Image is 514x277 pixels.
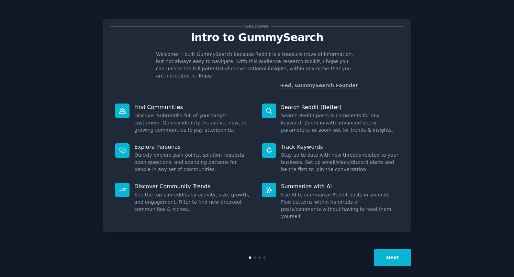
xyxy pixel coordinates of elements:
p: Intro to GummySearch [110,32,404,44]
div: - [280,82,358,89]
p: Welcome! I built GummySearch because Reddit is a treasure trove of information, but not always ea... [156,51,358,80]
dd: Use AI to summarize Reddit posts in seconds. Find patterns within hundreds of posts/comments with... [281,191,399,220]
a: Fed, GummySearch Founder [281,83,358,88]
p: Find Communities [134,104,252,111]
dd: See the top subreddits by activity, size, growth, and engagement. Filter to find new breakout com... [134,191,252,213]
p: Track Keywords [281,143,399,150]
span: Welcome! [243,23,271,30]
p: Search Reddit (Better) [281,104,399,111]
dd: Quickly explore pain points, solution requests, open questions, and spending patterns for people ... [134,152,252,173]
p: Summarize with AI [281,183,399,190]
p: Explore Personas [134,143,252,150]
dd: Discover Subreddits full of your target customers. Quickly identify the active, new, or growing c... [134,112,252,134]
button: Next [374,249,411,266]
dd: Stay up to date with new threads related to your business. Set up email/slack/discord alerts and ... [281,152,399,173]
p: Discover Community Trends [134,183,252,190]
dd: Search Reddit posts & comments for any keyword. Zoom in with advanced query parameters, or zoom o... [281,112,399,134]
